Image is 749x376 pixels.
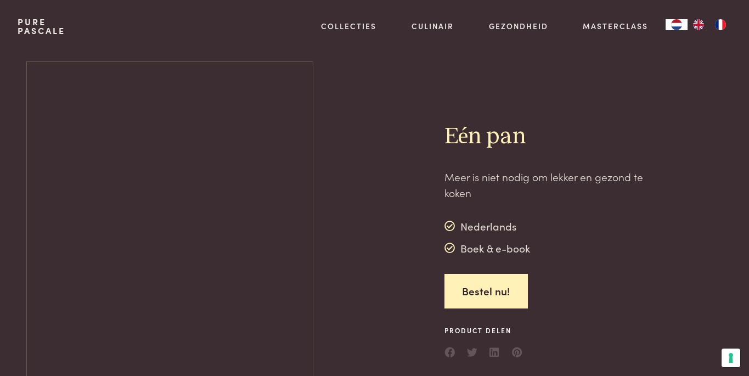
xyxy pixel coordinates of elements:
[444,218,531,234] div: Nederlands
[444,122,671,151] h2: Eén pan
[444,274,528,308] a: Bestel nu!
[666,19,688,30] a: NL
[688,19,731,30] ul: Language list
[489,20,548,32] a: Gezondheid
[688,19,709,30] a: EN
[444,326,523,335] span: Product delen
[583,20,648,32] a: Masterclass
[722,349,740,367] button: Uw voorkeuren voor toestemming voor trackingtechnologieën
[666,19,688,30] div: Language
[321,20,376,32] a: Collecties
[444,169,671,200] p: Meer is niet nodig om lekker en gezond te koken
[709,19,731,30] a: FR
[444,240,531,256] div: Boek & e-book
[18,18,65,35] a: PurePascale
[666,19,731,30] aside: Language selected: Nederlands
[412,20,454,32] a: Culinair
